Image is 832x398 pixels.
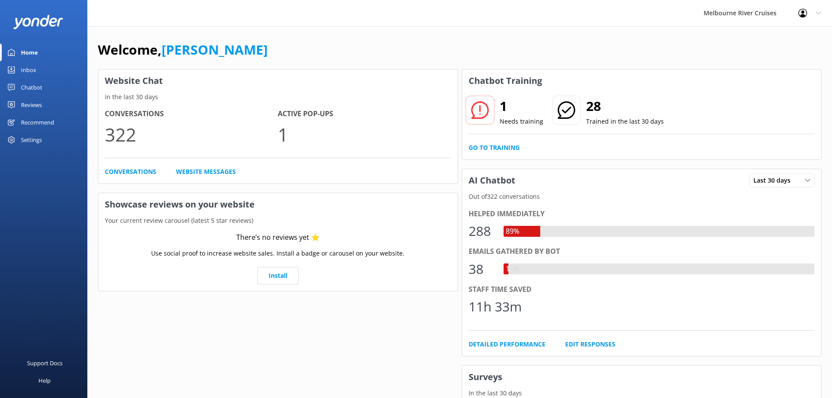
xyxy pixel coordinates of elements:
[462,388,822,398] p: In the last 30 days
[27,354,62,372] div: Support Docs
[469,246,815,257] div: Emails gathered by bot
[38,372,51,389] div: Help
[21,114,54,131] div: Recommend
[105,167,156,177] a: Conversations
[565,339,615,349] a: Edit Responses
[469,259,495,280] div: 38
[98,193,458,216] h3: Showcase reviews on your website
[13,15,63,29] img: yonder-white-logo.png
[257,267,299,284] a: Install
[105,108,278,120] h4: Conversations
[469,284,815,295] div: Staff time saved
[21,44,38,61] div: Home
[21,79,42,96] div: Chatbot
[753,176,796,185] span: Last 30 days
[462,69,549,92] h3: Chatbot Training
[21,96,42,114] div: Reviews
[278,108,451,120] h4: Active Pop-ups
[21,61,36,79] div: Inbox
[469,221,495,242] div: 288
[21,131,42,149] div: Settings
[586,96,664,117] h2: 28
[469,143,520,152] a: Go to Training
[162,41,268,59] a: [PERSON_NAME]
[462,169,522,192] h3: AI Chatbot
[98,216,458,225] p: Your current review carousel (latest 5 star reviews)
[469,296,522,317] div: 11h 33m
[236,232,320,243] div: There’s no reviews yet ⭐
[469,339,545,349] a: Detailed Performance
[504,226,521,237] div: 89%
[151,249,404,258] p: Use social proof to increase website sales. Install a badge or carousel on your website.
[500,96,543,117] h2: 1
[105,120,278,149] p: 322
[586,117,664,126] p: Trained in the last 30 days
[278,120,451,149] p: 1
[469,208,815,220] div: Helped immediately
[504,263,521,275] div: 12%
[462,192,822,201] p: Out of 322 conversations
[176,167,236,177] a: Website Messages
[98,39,268,60] h1: Welcome,
[98,69,458,92] h3: Website Chat
[462,366,822,388] h3: Surveys
[500,117,543,126] p: Needs training
[98,92,458,102] p: In the last 30 days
